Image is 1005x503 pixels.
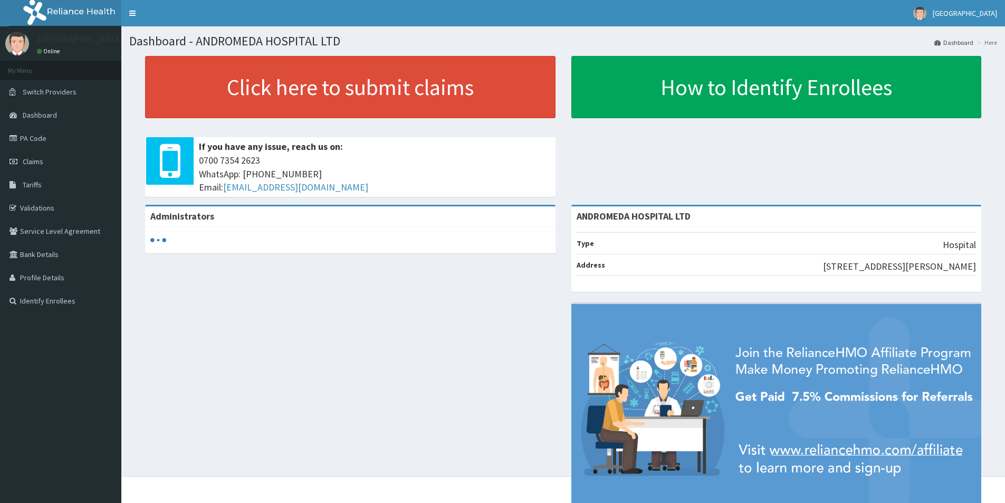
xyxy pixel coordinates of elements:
a: Online [37,48,62,55]
span: [GEOGRAPHIC_DATA] [933,8,997,18]
a: Click here to submit claims [145,56,556,118]
p: [STREET_ADDRESS][PERSON_NAME] [823,260,976,273]
a: Dashboard [934,38,973,47]
span: Switch Providers [23,87,76,97]
b: Administrators [150,210,214,222]
b: Address [577,260,605,270]
img: User Image [5,32,29,55]
span: 0700 7354 2623 WhatsApp: [PHONE_NUMBER] Email: [199,154,550,194]
span: Claims [23,157,43,166]
h1: Dashboard - ANDROMEDA HOSPITAL LTD [129,34,997,48]
p: Hospital [943,238,976,252]
span: Dashboard [23,110,57,120]
span: Tariffs [23,180,42,189]
svg: audio-loading [150,232,166,248]
strong: ANDROMEDA HOSPITAL LTD [577,210,691,222]
p: [GEOGRAPHIC_DATA] [37,34,124,44]
img: User Image [913,7,926,20]
a: How to Identify Enrollees [571,56,982,118]
a: [EMAIL_ADDRESS][DOMAIN_NAME] [223,181,368,193]
b: If you have any issue, reach us on: [199,140,343,153]
li: Here [974,38,997,47]
b: Type [577,239,594,248]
